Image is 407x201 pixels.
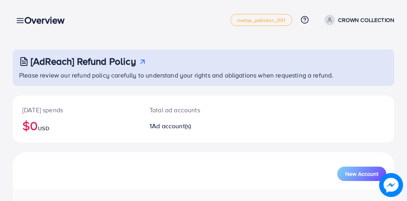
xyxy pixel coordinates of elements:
[230,14,293,26] a: metap_pakistan_001
[345,171,378,177] span: New Account
[152,121,191,130] span: Ad account(s)
[337,167,386,181] button: New Account
[31,56,136,67] h3: [AdReach] Refund Policy
[22,118,130,133] h2: $0
[379,173,403,197] img: image
[149,105,226,115] p: Total ad accounts
[24,14,71,26] h3: Overview
[338,15,394,25] p: CROWN COLLECTION
[237,18,286,23] span: metap_pakistan_001
[321,15,394,25] a: CROWN COLLECTION
[38,124,49,132] span: USD
[19,70,389,80] p: Please review our refund policy carefully to understand your rights and obligations when requesti...
[22,105,130,115] p: [DATE] spends
[149,122,226,130] h2: 1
